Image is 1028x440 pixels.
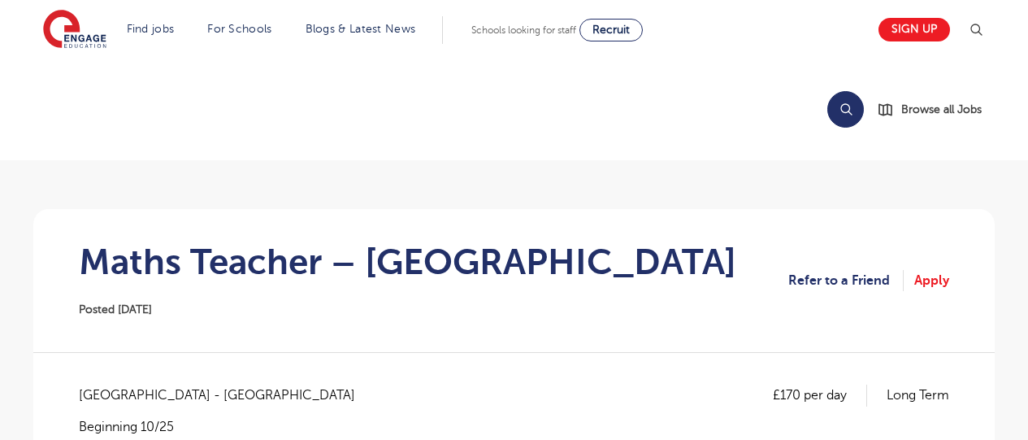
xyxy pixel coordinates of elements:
a: Refer to a Friend [788,270,904,291]
a: Apply [914,270,949,291]
a: Blogs & Latest News [306,23,416,35]
h1: Maths Teacher – [GEOGRAPHIC_DATA] [79,242,736,282]
a: Browse all Jobs [877,100,995,119]
span: Posted [DATE] [79,303,152,316]
span: Schools looking for staff [471,24,576,36]
span: Browse all Jobs [901,100,982,119]
a: Find jobs [127,23,175,35]
span: Recruit [592,24,630,36]
span: [GEOGRAPHIC_DATA] - [GEOGRAPHIC_DATA] [79,385,371,406]
p: £170 per day [773,385,867,406]
a: Sign up [878,18,950,41]
a: For Schools [207,23,271,35]
button: Search [827,91,864,128]
p: Long Term [887,385,949,406]
p: Beginning 10/25 [79,418,371,436]
img: Engage Education [43,10,106,50]
a: Recruit [579,19,643,41]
